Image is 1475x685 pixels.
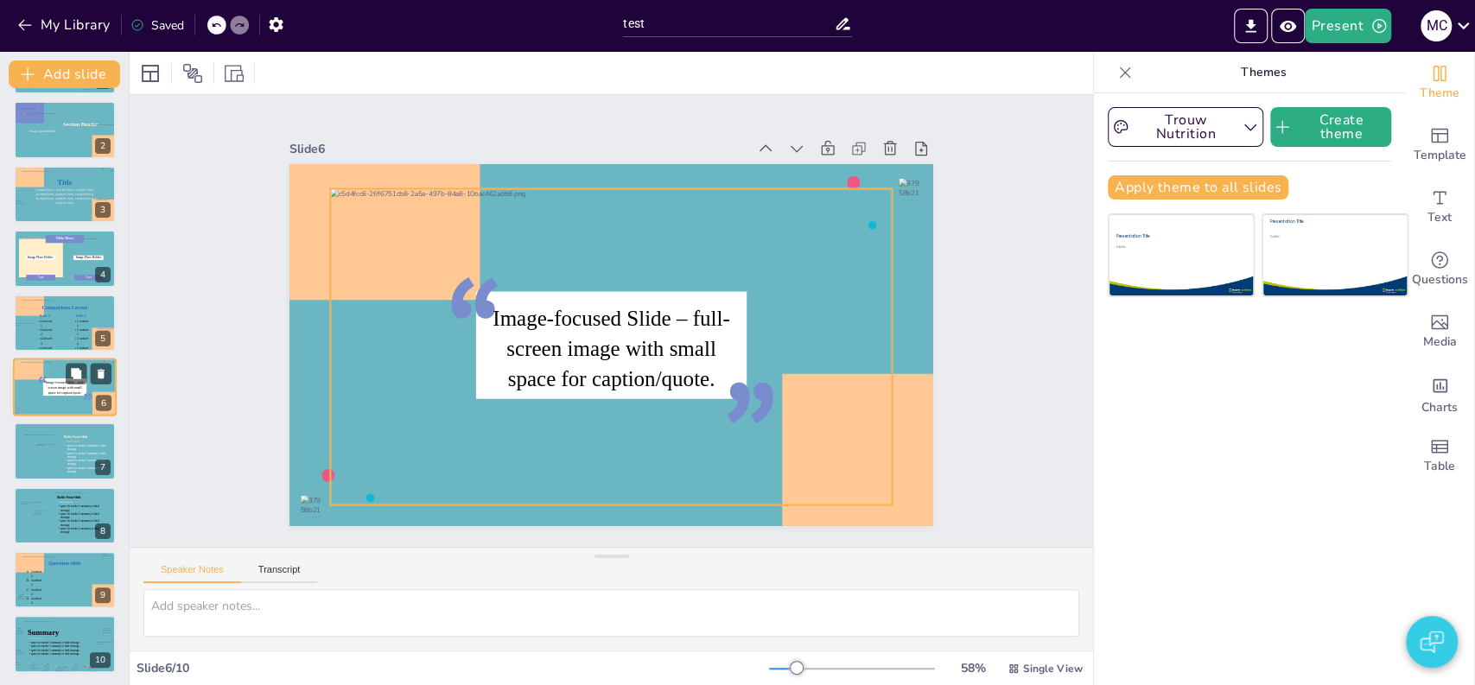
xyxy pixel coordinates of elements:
button: Present [1305,9,1391,43]
div: 9 [95,587,111,603]
span: Content 3 [77,336,88,345]
div: 58 % [952,660,994,676]
div: 10 [14,615,116,672]
div: 3 [95,202,111,218]
div: 9 [14,551,116,608]
button: Export to PowerPoint [1234,9,1268,43]
div: 6 [96,395,111,410]
div: 8 [14,487,116,544]
span: Content 3 [41,336,52,345]
div: Slide 6 / 10 [137,660,769,676]
span: Single View [1023,662,1083,675]
button: Preview Presentation [1271,9,1305,43]
span: space for teacher’s summary or final message. [60,527,99,534]
button: Delete Slide [91,363,111,384]
button: M C [1421,9,1452,43]
button: Create theme [1270,107,1391,147]
div: 6 [13,358,117,416]
span: Content 4 [31,596,42,605]
span: Position [182,63,203,84]
span: Template [1414,146,1466,165]
span: Content here, content here, content here, content here, content here, content here, content here,... [35,187,93,206]
div: Saved [130,17,184,34]
button: Speaker Notes [143,564,241,583]
input: Insert title [623,11,834,36]
span: Content 4 [41,346,52,354]
span: Text [1427,208,1452,227]
div: Subtitle [1116,245,1201,249]
div: Subtitle [1270,235,1389,238]
button: Trouw Nutrition [1108,107,1263,147]
div: 4 [14,230,116,287]
span: Content 4 [77,346,88,354]
div: 10 [90,652,111,668]
div: 7 [95,460,111,475]
div: M C [1421,10,1452,41]
div: Add images, graphics, shapes or video [1405,301,1474,363]
div: Add a table [1405,425,1474,487]
div: Layout [137,60,164,87]
div: Get real-time input from your audience [1405,238,1474,301]
div: Presentation Title [1116,233,1201,239]
div: 5 [14,295,116,352]
div: Add ready made slides [1405,114,1474,176]
div: 3 [14,166,116,223]
div: Add charts and graphs [1405,363,1474,425]
div: Presentation Title [1270,219,1389,225]
span: Theme [1420,84,1459,103]
div: Change the overall theme [1405,52,1474,114]
div: 2 [95,138,111,154]
div: 8 [95,523,111,539]
button: Duplicate Slide [66,363,86,384]
span: Media [1423,333,1457,352]
div: 7 [14,422,116,479]
div: 2 [14,101,116,158]
div: 4 [95,267,111,282]
button: My Library [13,11,118,39]
div: 5 [95,331,111,346]
p: Themes [1139,52,1388,93]
div: Add text boxes [1405,176,1474,238]
div: Resize presentation [221,60,247,87]
button: Apply theme to all slides [1108,175,1288,200]
span: Table [1424,457,1455,476]
span: space for teacher’s summary or final message. [31,652,79,655]
div: Slide 6 [385,25,809,225]
span: Questions [1412,270,1468,289]
span: Charts [1421,398,1458,417]
button: Add slide [9,60,120,88]
button: Transcript [241,564,318,583]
